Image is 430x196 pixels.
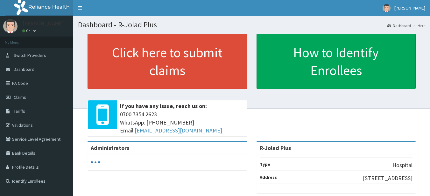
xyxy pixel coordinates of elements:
[14,108,25,114] span: Tariffs
[14,94,26,100] span: Claims
[91,144,129,152] b: Administrators
[383,4,391,12] img: User Image
[387,23,411,28] a: Dashboard
[260,161,270,167] b: Type
[22,21,64,26] p: [PERSON_NAME]
[363,174,412,182] p: [STREET_ADDRESS]
[91,158,100,167] svg: audio-loading
[78,21,425,29] h1: Dashboard - R-Jolad Plus
[257,34,416,89] a: How to Identify Enrollees
[88,34,247,89] a: Click here to submit claims
[120,110,244,135] span: 0700 7354 2623 WhatsApp: [PHONE_NUMBER] Email:
[135,127,222,134] a: [EMAIL_ADDRESS][DOMAIN_NAME]
[392,161,412,169] p: Hospital
[394,5,425,11] span: [PERSON_NAME]
[120,102,207,110] b: If you have any issue, reach us on:
[260,174,277,180] b: Address
[260,144,291,152] strong: R-Jolad Plus
[3,19,18,33] img: User Image
[14,66,34,72] span: Dashboard
[22,29,38,33] a: Online
[14,52,46,58] span: Switch Providers
[412,23,425,28] li: Here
